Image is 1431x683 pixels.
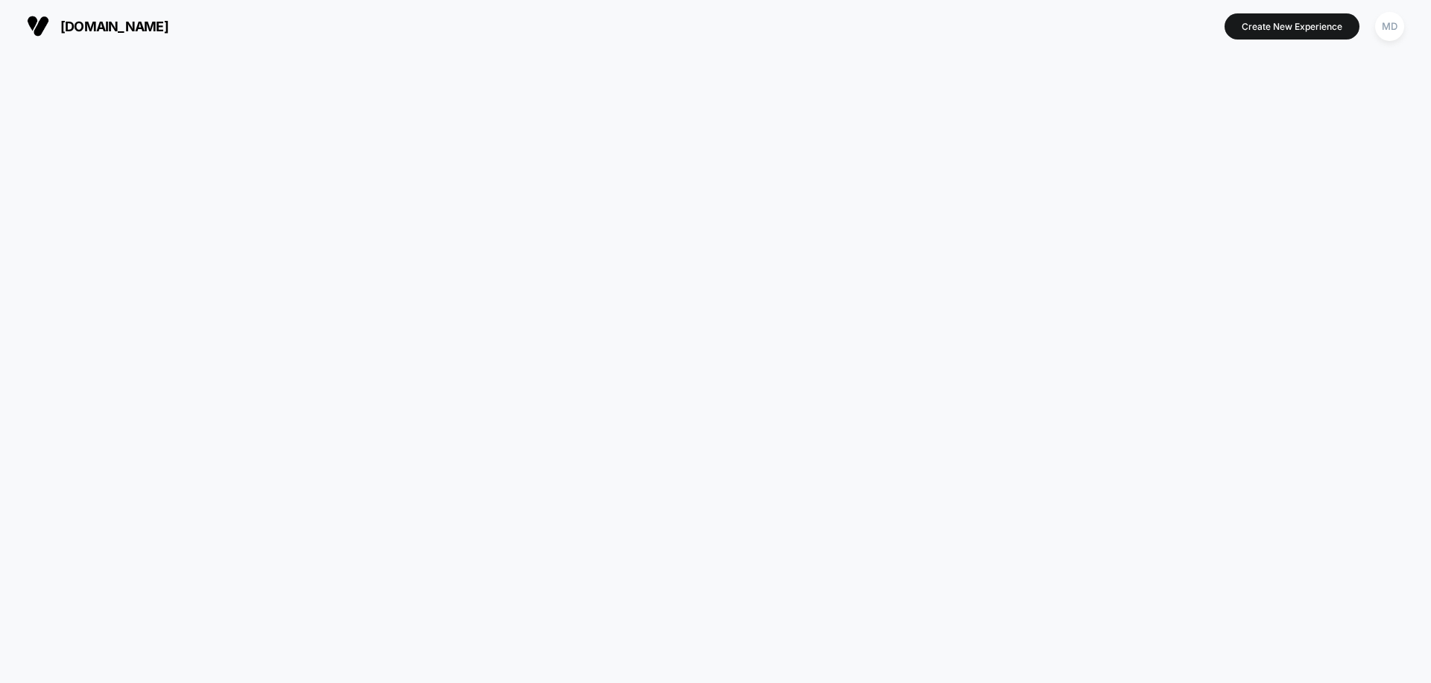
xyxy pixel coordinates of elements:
button: [DOMAIN_NAME] [22,14,173,38]
button: Create New Experience [1225,13,1359,40]
button: MD [1371,11,1409,42]
span: [DOMAIN_NAME] [60,19,168,34]
img: Visually logo [27,15,49,37]
div: MD [1375,12,1404,41]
